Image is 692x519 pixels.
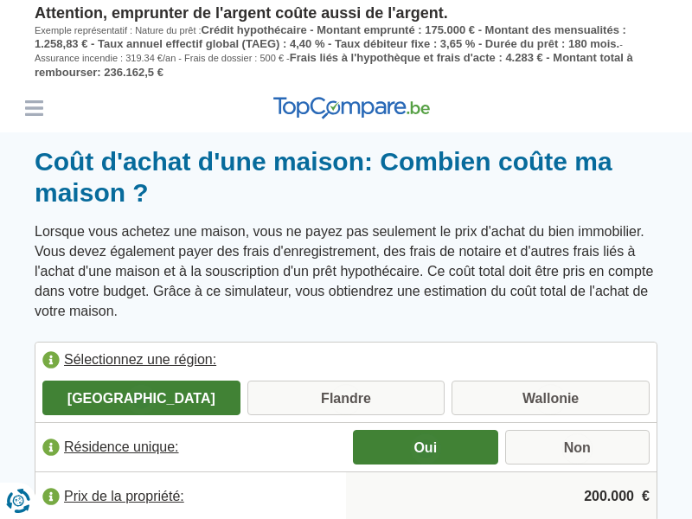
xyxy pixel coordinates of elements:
[35,428,346,466] label: Résidence unique:
[35,222,657,321] p: Lorsque vous achetez une maison, vous ne payez pas seulement le prix d'achat du bien immobilier. ...
[452,381,650,415] label: Wallonie
[35,343,657,381] label: Sélectionnez une région:
[273,97,430,119] img: TopCompare
[35,477,346,516] label: Prix de la propriété:
[505,430,650,465] label: Non
[42,381,240,415] label: [GEOGRAPHIC_DATA]
[35,4,657,23] p: Attention, emprunter de l'argent coûte aussi de l'argent.
[642,487,650,507] span: €
[35,146,657,208] h1: Coût d'achat d'une maison: Combien coûte ma maison ?
[35,23,626,50] span: Crédit hypothécaire - Montant emprunté : 175.000 € - Montant des mensualités : 1.258,83 € - Taux ...
[247,381,445,415] label: Flandre
[35,23,657,80] p: Exemple représentatif : Nature du prêt : - Assurance incendie : 319.34 €/an - Frais de dossier : ...
[35,51,633,78] span: Frais liés à l'hypothèque et frais d'acte : 4.283 € - Montant total à rembourser: 236.162,5 €
[353,430,498,465] label: Oui
[21,95,47,121] button: Menu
